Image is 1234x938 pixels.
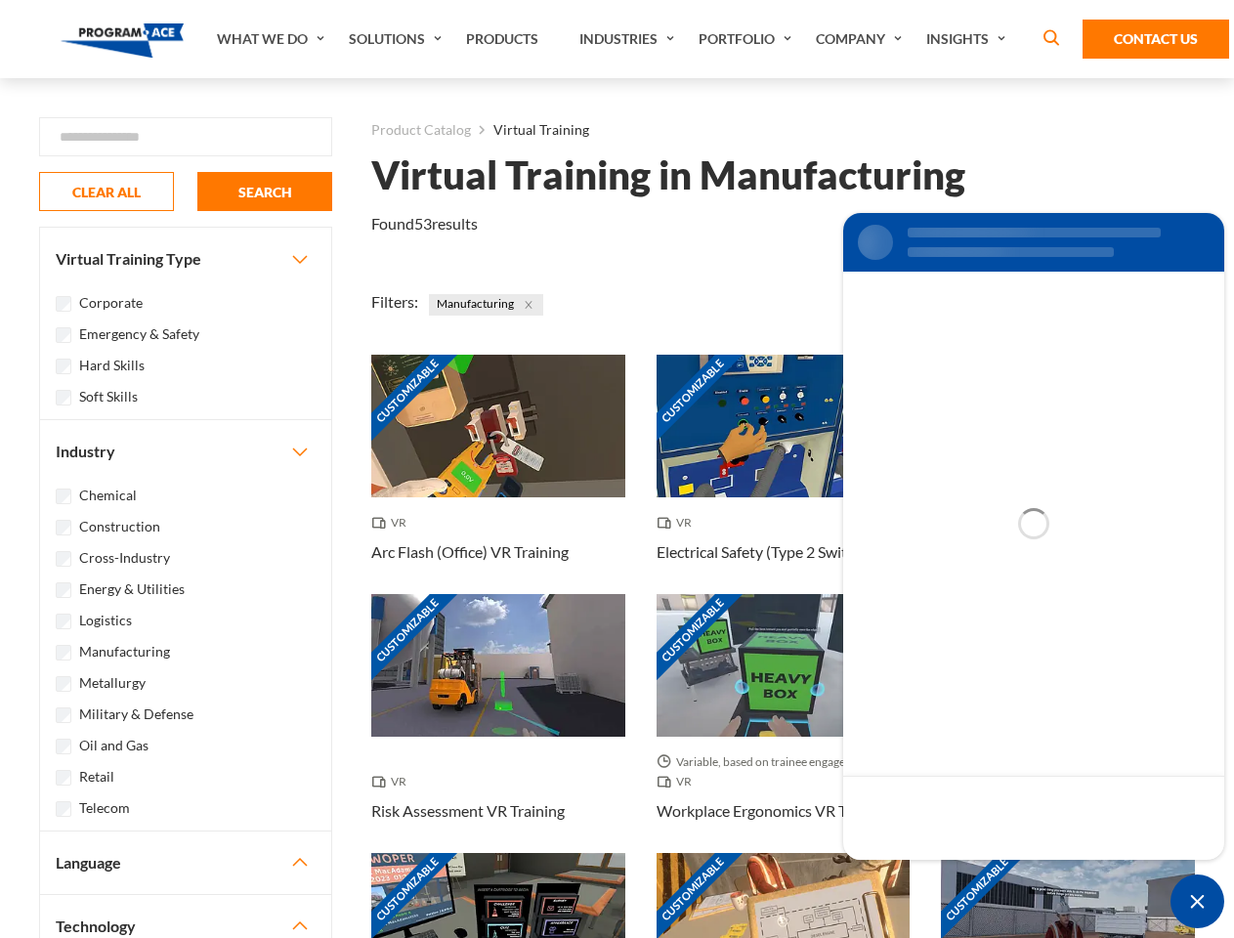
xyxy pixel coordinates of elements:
[371,158,965,192] h1: Virtual Training in Manufacturing
[79,703,193,725] label: Military & Defense
[471,117,589,143] li: Virtual Training
[56,614,71,629] input: Logistics
[56,707,71,723] input: Military & Defense
[371,292,418,311] span: Filters:
[56,296,71,312] input: Corporate
[39,172,174,211] button: CLEAR ALL
[79,578,185,600] label: Energy & Utilities
[371,540,569,564] h3: Arc Flash (Office) VR Training
[414,214,432,233] em: 53
[56,739,71,754] input: Oil and Gas
[657,594,911,853] a: Customizable Thumbnail - Workplace Ergonomics VR Training Variable, based on trainee engagement w...
[838,208,1229,865] iframe: SalesIQ Chat Window
[61,23,185,58] img: Program-Ace
[56,520,71,535] input: Construction
[79,641,170,662] label: Manufacturing
[79,735,149,756] label: Oil and Gas
[56,489,71,504] input: Chemical
[56,676,71,692] input: Metallurgy
[79,547,170,569] label: Cross-Industry
[371,212,478,235] p: Found results
[371,799,565,823] h3: Risk Assessment VR Training
[79,485,137,506] label: Chemical
[371,772,414,791] span: VR
[56,327,71,343] input: Emergency & Safety
[1083,20,1229,59] a: Contact Us
[657,752,911,772] span: Variable, based on trainee engagement with exercises.
[657,772,700,791] span: VR
[56,801,71,817] input: Telecom
[429,294,543,316] span: Manufacturing
[657,540,911,564] h3: Electrical Safety (Type 2 Switchgear) VR Training
[40,831,331,894] button: Language
[371,117,471,143] a: Product Catalog
[79,323,199,345] label: Emergency & Safety
[40,420,331,483] button: Industry
[657,799,893,823] h3: Workplace Ergonomics VR Training
[79,386,138,407] label: Soft Skills
[371,594,625,853] a: Customizable Thumbnail - Risk Assessment VR Training VR Risk Assessment VR Training
[79,766,114,788] label: Retail
[79,355,145,376] label: Hard Skills
[56,645,71,661] input: Manufacturing
[1170,874,1224,928] span: Minimize live chat window
[40,228,331,290] button: Virtual Training Type
[371,513,414,533] span: VR
[79,797,130,819] label: Telecom
[79,610,132,631] label: Logistics
[657,513,700,533] span: VR
[79,516,160,537] label: Construction
[518,294,539,316] button: Close
[1170,874,1224,928] div: Chat Widget
[56,390,71,405] input: Soft Skills
[56,359,71,374] input: Hard Skills
[56,582,71,598] input: Energy & Utilities
[657,355,911,594] a: Customizable Thumbnail - Electrical Safety (Type 2 Switchgear) VR Training VR Electrical Safety (...
[79,292,143,314] label: Corporate
[56,551,71,567] input: Cross-Industry
[79,672,146,694] label: Metallurgy
[371,117,1195,143] nav: breadcrumb
[56,770,71,786] input: Retail
[371,355,625,594] a: Customizable Thumbnail - Arc Flash (Office) VR Training VR Arc Flash (Office) VR Training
